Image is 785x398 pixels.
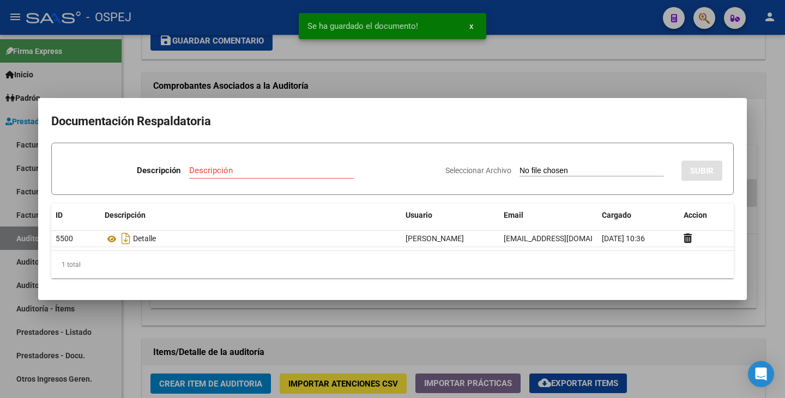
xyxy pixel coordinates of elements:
[137,164,180,177] p: Descripción
[499,204,597,227] datatable-header-cell: Email
[597,204,679,227] datatable-header-cell: Cargado
[105,211,146,219] span: Descripción
[51,251,734,278] div: 1 total
[504,211,523,219] span: Email
[56,211,63,219] span: ID
[406,211,432,219] span: Usuario
[681,161,722,181] button: SUBIR
[602,211,631,219] span: Cargado
[406,234,464,243] span: [PERSON_NAME]
[119,230,133,247] i: Descargar documento
[401,204,499,227] datatable-header-cell: Usuario
[56,234,73,243] span: 5500
[105,230,397,247] div: Detalle
[445,166,511,175] span: Seleccionar Archivo
[307,21,418,32] span: Se ha guardado el documento!
[748,361,774,387] div: Open Intercom Messenger
[100,204,401,227] datatable-header-cell: Descripción
[602,234,645,243] span: [DATE] 10:36
[51,204,100,227] datatable-header-cell: ID
[679,204,734,227] datatable-header-cell: Accion
[469,21,473,31] span: x
[504,234,625,243] span: [EMAIL_ADDRESS][DOMAIN_NAME]
[690,166,714,176] span: SUBIR
[51,111,734,132] h2: Documentación Respaldatoria
[684,211,707,219] span: Accion
[461,16,482,36] button: x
